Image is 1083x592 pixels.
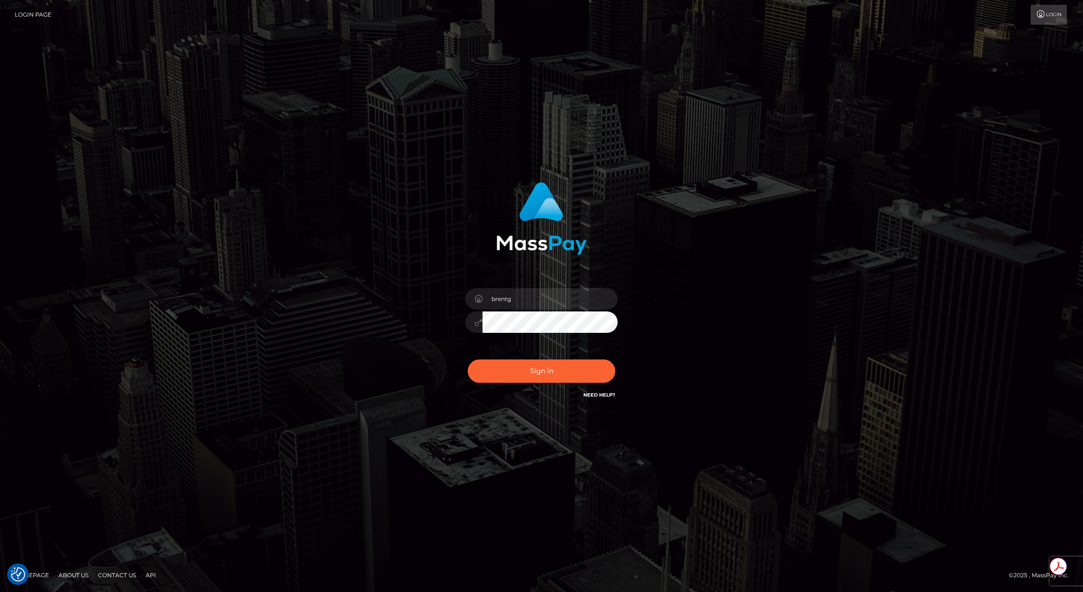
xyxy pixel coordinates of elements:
[142,568,160,582] a: API
[11,567,25,582] img: Revisit consent button
[15,5,51,25] a: Login Page
[11,567,25,582] button: Consent Preferences
[482,288,618,310] input: Username...
[10,568,53,582] a: Homepage
[55,568,92,582] a: About Us
[468,359,615,383] button: Sign in
[1009,570,1076,581] div: © 2025 , MassPay Inc.
[496,182,587,255] img: MassPay Login
[583,392,615,398] a: Need Help?
[1031,5,1067,25] a: Login
[94,568,140,582] a: Contact Us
